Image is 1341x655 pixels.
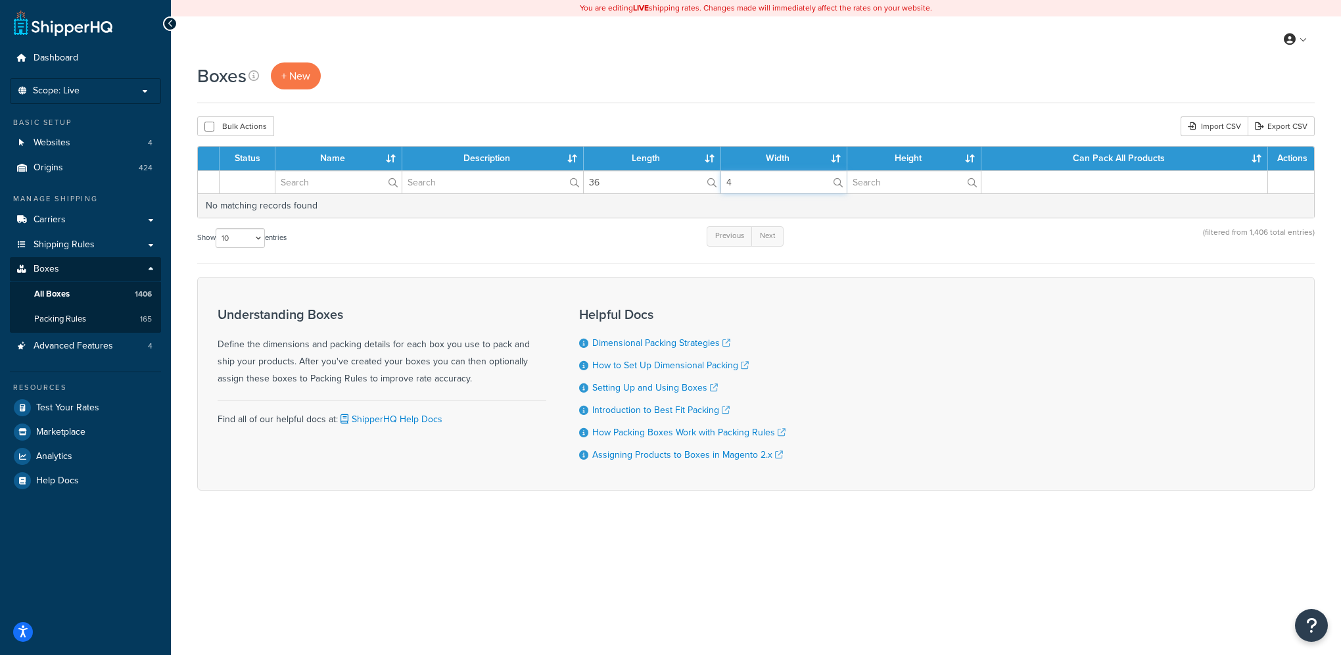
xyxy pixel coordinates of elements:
span: 4 [148,137,153,149]
th: Width : activate to sort column ascending [721,147,847,170]
span: Carriers [34,214,66,226]
span: Dashboard [34,53,78,64]
label: Show entries [197,228,287,248]
li: Origins [10,156,161,180]
a: Assigning Products to Boxes in Magento 2.x [592,448,783,462]
a: Next [751,226,784,246]
div: Resources [10,382,161,393]
li: Websites [10,131,161,155]
a: Test Your Rates [10,396,161,420]
div: (filtered from 1,406 total entries) [1203,225,1315,253]
input: Search [584,171,720,193]
h1: Boxes [197,63,247,89]
a: Help Docs [10,469,161,493]
span: 1406 [135,289,152,300]
a: Marketplace [10,420,161,444]
a: All Boxes 1406 [10,282,161,306]
span: Advanced Features [34,341,113,352]
a: + New [271,62,321,89]
input: Search [402,171,583,193]
span: Boxes [34,264,59,275]
a: Advanced Features 4 [10,334,161,358]
span: Origins [34,162,63,174]
span: 165 [140,314,152,325]
a: Previous [707,226,753,246]
div: Import CSV [1181,116,1248,136]
div: Define the dimensions and packing details for each box you use to pack and ship your products. Af... [218,307,546,387]
th: Actions [1268,147,1314,170]
span: Help Docs [36,475,79,487]
td: No matching records found [198,193,1314,218]
div: Manage Shipping [10,193,161,205]
span: 4 [148,341,153,352]
a: Dashboard [10,46,161,70]
h3: Helpful Docs [579,307,786,322]
span: + New [281,68,310,84]
span: Packing Rules [34,314,86,325]
th: Can Pack All Products : activate to sort column ascending [981,147,1268,170]
th: Status [220,147,275,170]
a: Analytics [10,445,161,468]
th: Name : activate to sort column ascending [275,147,402,170]
span: Websites [34,137,70,149]
a: How to Set Up Dimensional Packing [592,358,749,372]
span: 424 [139,162,153,174]
span: Shipping Rules [34,239,95,251]
a: Shipping Rules [10,233,161,257]
h3: Understanding Boxes [218,307,546,322]
a: Setting Up and Using Boxes [592,381,718,395]
div: Basic Setup [10,117,161,128]
li: Packing Rules [10,307,161,331]
a: ShipperHQ Help Docs [338,412,442,426]
th: Height : activate to sort column ascending [847,147,982,170]
a: Carriers [10,208,161,232]
span: Test Your Rates [36,402,99,414]
a: ShipperHQ Home [14,10,112,36]
input: Search [847,171,981,193]
input: Search [275,171,402,193]
li: All Boxes [10,282,161,306]
li: Advanced Features [10,334,161,358]
a: Introduction to Best Fit Packing [592,403,730,417]
a: Origins 424 [10,156,161,180]
a: Export CSV [1248,116,1315,136]
a: Packing Rules 165 [10,307,161,331]
div: Find all of our helpful docs at: [218,400,546,428]
button: Open Resource Center [1295,609,1328,642]
b: LIVE [633,2,649,14]
li: Boxes [10,257,161,332]
a: Boxes [10,257,161,281]
span: Marketplace [36,427,85,438]
a: Websites 4 [10,131,161,155]
span: Scope: Live [33,85,80,97]
a: How Packing Boxes Work with Packing Rules [592,425,786,439]
button: Bulk Actions [197,116,274,136]
a: Dimensional Packing Strategies [592,336,730,350]
th: Description : activate to sort column ascending [402,147,584,170]
span: All Boxes [34,289,70,300]
span: Analytics [36,451,72,462]
th: Length : activate to sort column ascending [584,147,721,170]
input: Search [721,171,847,193]
select: Showentries [216,228,265,248]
